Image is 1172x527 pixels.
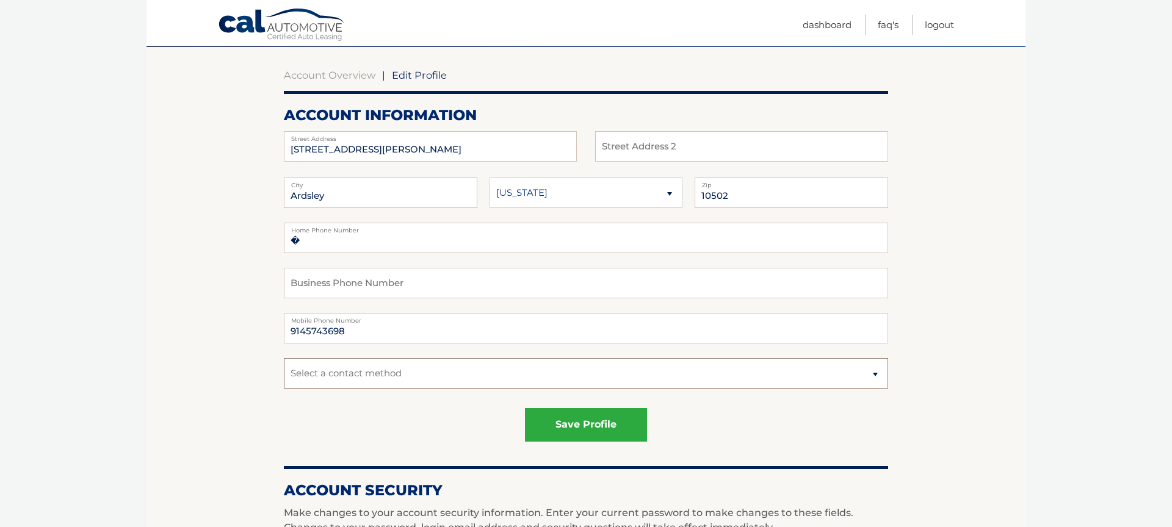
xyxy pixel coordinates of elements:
[284,106,888,124] h2: account information
[382,69,385,81] span: |
[803,15,852,35] a: Dashboard
[284,177,477,208] input: City
[284,481,888,500] h2: Account Security
[925,15,954,35] a: Logout
[695,177,888,208] input: Zip
[525,408,647,442] button: save profile
[284,223,888,253] input: Home Phone Number
[218,8,346,43] a: Cal Automotive
[284,268,888,298] input: Business Phone Number
[284,313,888,323] label: Mobile Phone Number
[392,69,447,81] span: Edit Profile
[695,177,888,187] label: Zip
[284,131,577,141] label: Street Address
[284,313,888,343] input: Mobile Phone Number
[595,131,888,162] input: Street Address 2
[878,15,899,35] a: FAQ's
[284,69,375,81] a: Account Overview
[284,131,577,162] input: Street Address 2
[284,177,477,187] label: City
[284,223,888,232] label: Home Phone Number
